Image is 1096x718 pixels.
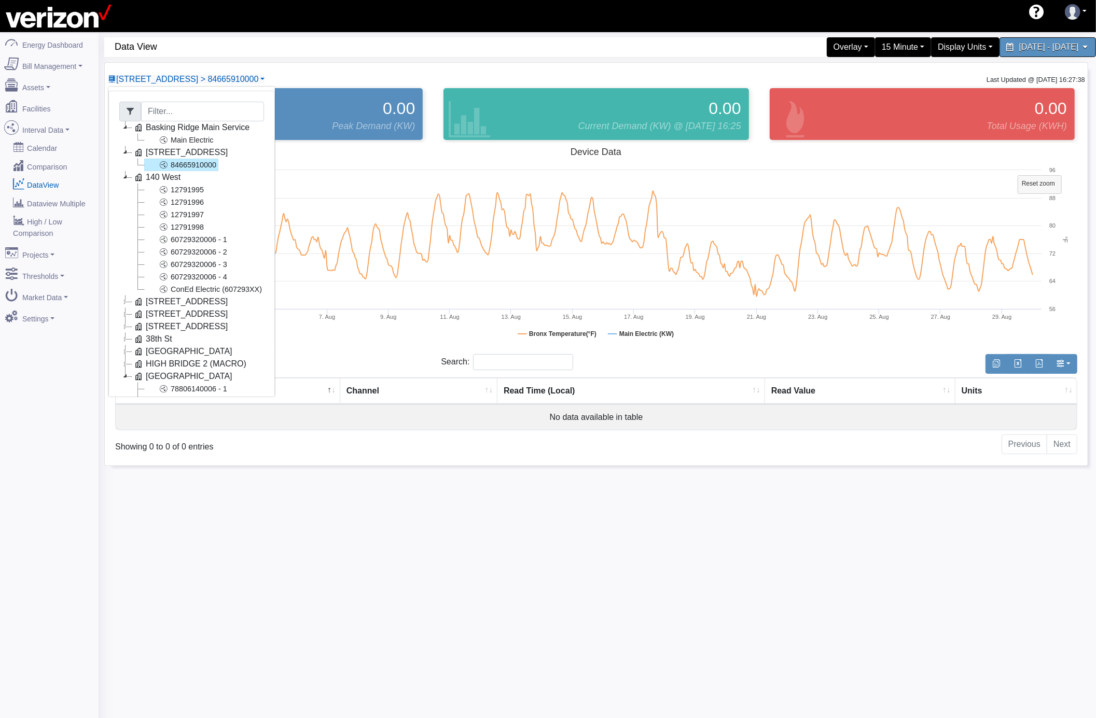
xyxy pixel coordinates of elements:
[1049,167,1056,173] text: 96
[529,330,596,337] tspan: Bronx Temperature(°F)
[119,345,264,358] li: [GEOGRAPHIC_DATA]
[144,134,215,146] a: Main Electric
[144,159,218,171] a: 84665910000
[686,314,705,320] tspan: 19. Aug
[119,370,264,407] li: [GEOGRAPHIC_DATA]
[141,102,264,121] input: Filter
[144,258,229,271] a: 60729320006 - 3
[709,96,741,121] span: 0.00
[619,330,674,337] tspan: Main Electric (KW)
[1049,306,1056,312] text: 56
[116,75,258,83] span: Device List
[108,75,265,83] a: [STREET_ADDRESS] > 84665910000
[115,433,507,453] div: Showing 0 to 0 of 0 entries
[1007,354,1029,374] button: Export to Excel
[119,146,264,171] li: [STREET_ADDRESS]
[931,37,999,57] div: Display Units
[987,76,1085,83] small: Last Updated @ [DATE] 16:27:38
[132,320,230,333] a: [STREET_ADDRESS]
[340,378,497,404] th: Channel : activate to sort column ascending
[119,171,264,295] li: 140 West
[383,96,415,121] span: 0.00
[955,378,1077,404] th: Units : activate to sort column ascending
[747,314,766,320] tspan: 21. Aug
[119,358,264,370] li: HIGH BRIDGE 2 (MACRO)
[144,283,264,295] a: ConEd Electric (607293XX)
[1049,354,1077,374] button: Show/Hide Columns
[132,333,174,345] a: 38th St
[440,314,459,320] tspan: 11. Aug
[119,320,264,333] li: [STREET_ADDRESS]
[132,184,264,196] li: 12791995
[144,233,229,246] a: 60729320006 - 1
[132,233,264,246] li: 60729320006 - 1
[808,314,827,320] tspan: 23. Aug
[1049,278,1056,284] text: 64
[132,134,264,146] li: Main Electric
[875,37,931,57] div: 15 Minute
[119,102,141,121] span: Filter
[571,147,622,157] tspan: Device Data
[502,314,521,320] tspan: 13. Aug
[132,395,264,407] li: 78806140006 - 2
[1028,354,1050,374] button: Generate PDF
[132,283,264,295] li: ConEd Electric (607293XX)
[144,208,206,221] a: 12791997
[144,221,206,233] a: 12791998
[1062,236,1069,243] tspan: °F
[144,271,229,283] a: 60729320006 - 4
[119,295,264,308] li: [STREET_ADDRESS]
[931,314,950,320] tspan: 27. Aug
[132,258,264,271] li: 60729320006 - 3
[1065,4,1080,20] img: user-3.svg
[132,171,183,184] a: 140 West
[319,314,335,320] tspan: 7. Aug
[132,358,248,370] a: HIGH BRIDGE 2 (MACRO)
[132,208,264,221] li: 12791997
[1035,96,1067,121] span: 0.00
[144,395,229,407] a: 78806140006 - 2
[132,295,230,308] a: [STREET_ADDRESS]
[132,271,264,283] li: 60729320006 - 4
[119,121,264,146] li: Basking Ridge Main Service
[132,383,264,395] li: 78806140006 - 1
[380,314,396,320] tspan: 9. Aug
[132,370,234,383] a: [GEOGRAPHIC_DATA]
[987,119,1067,133] span: Total Usage (KWH)
[132,221,264,233] li: 12791998
[132,308,230,320] a: [STREET_ADDRESS]
[1049,222,1056,229] text: 80
[132,196,264,208] li: 12791996
[986,354,1007,374] button: Copy to clipboard
[132,345,234,358] a: [GEOGRAPHIC_DATA]
[144,246,229,258] a: 60729320006 - 2
[869,314,889,320] tspan: 25. Aug
[132,159,264,171] li: 84665910000
[332,119,415,133] span: Peak Demand (KW)
[116,404,1077,430] td: No data available in table
[132,246,264,258] li: 60729320006 - 2
[563,314,582,320] tspan: 15. Aug
[578,119,741,133] span: Current Demand (KW) @ [DATE] 16:25
[144,383,229,395] a: 78806140006 - 1
[1049,195,1056,201] text: 88
[473,354,573,370] input: Search:
[765,378,955,404] th: Read Value : activate to sort column ascending
[624,314,643,320] tspan: 17. Aug
[1049,250,1056,257] text: 72
[119,308,264,320] li: [STREET_ADDRESS]
[132,121,252,134] a: Basking Ridge Main Service
[132,146,230,159] a: [STREET_ADDRESS]
[115,37,602,57] span: Data View
[497,378,765,404] th: Read Time (Local) : activate to sort column ascending
[119,333,264,345] li: 38th St
[827,37,875,57] div: Overlay
[108,86,275,397] div: [STREET_ADDRESS] > 84665910000
[144,196,206,208] a: 12791996
[1022,180,1055,187] tspan: Reset zoom
[992,314,1011,320] tspan: 29. Aug
[1019,43,1079,51] span: [DATE] - [DATE]
[441,354,573,370] label: Search:
[144,184,206,196] a: 12791995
